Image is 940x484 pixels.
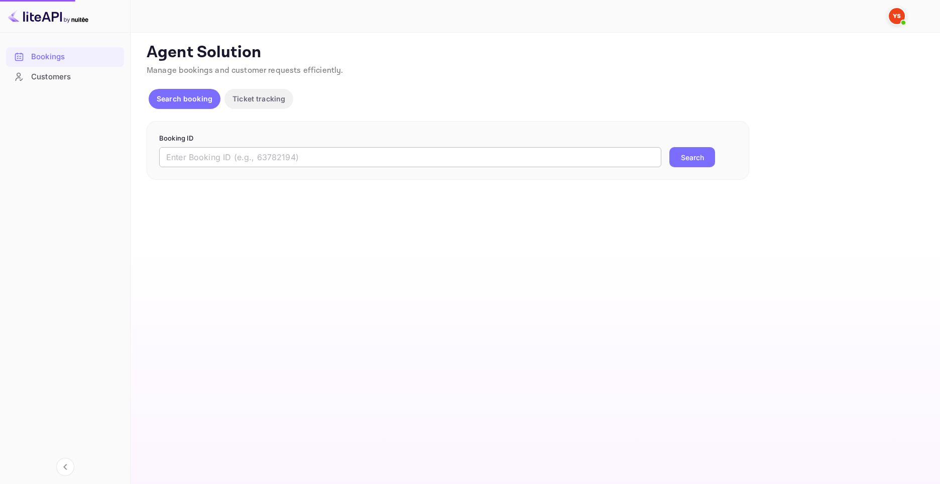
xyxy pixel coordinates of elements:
[6,47,124,67] div: Bookings
[31,71,119,83] div: Customers
[56,458,74,476] button: Collapse navigation
[232,93,285,104] p: Ticket tracking
[159,147,661,167] input: Enter Booking ID (e.g., 63782194)
[157,93,212,104] p: Search booking
[31,51,119,63] div: Bookings
[6,47,124,66] a: Bookings
[889,8,905,24] img: Yandex Support
[6,67,124,86] a: Customers
[669,147,715,167] button: Search
[8,8,88,24] img: LiteAPI logo
[6,67,124,87] div: Customers
[147,65,343,76] span: Manage bookings and customer requests efficiently.
[147,43,922,63] p: Agent Solution
[159,134,737,144] p: Booking ID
